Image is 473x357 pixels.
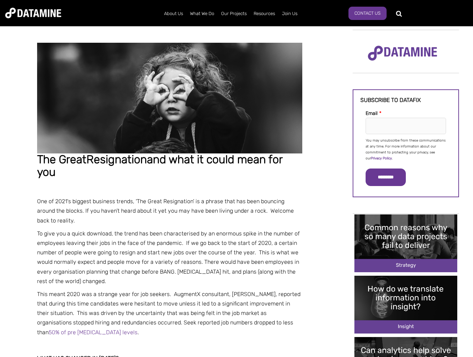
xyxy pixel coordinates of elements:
[186,5,218,23] a: What We Do
[363,41,442,66] img: Datamine Logo No Strapline - Purple
[354,276,457,334] img: How do we translate insights cover image
[371,156,392,160] a: Privacy Policy
[37,153,282,179] span: The Great and what it could mean for you
[86,153,147,166] span: Resignation
[37,43,302,153] img: 202110 Datafix Article The Great Resignation Blog Header Image
[366,138,446,162] p: You may unsubscribe from these communications at any time. For more information about our commitm...
[37,229,302,286] p: To give you a quick download, the trend has been characterised by an enormous spike in the number...
[360,97,451,103] h3: Subscribe to datafix
[5,8,61,18] img: Datamine
[37,289,302,337] p: This meant 2020 was a strange year for job seekers. AugmentX consultant, [PERSON_NAME], reported ...
[49,329,137,336] a: 50% of pre [MEDICAL_DATA] levels
[354,214,457,272] img: Common reasons why so many data projects fail to deliver
[348,7,387,20] a: Contact Us
[161,5,186,23] a: About Us
[37,197,302,225] p: One of 2021's biggest business trends, 'The Great Resignation' is a phrase that has been bouncing...
[366,110,377,116] span: Email
[278,5,301,23] a: Join Us
[250,5,278,23] a: Resources
[218,5,250,23] a: Our Projects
